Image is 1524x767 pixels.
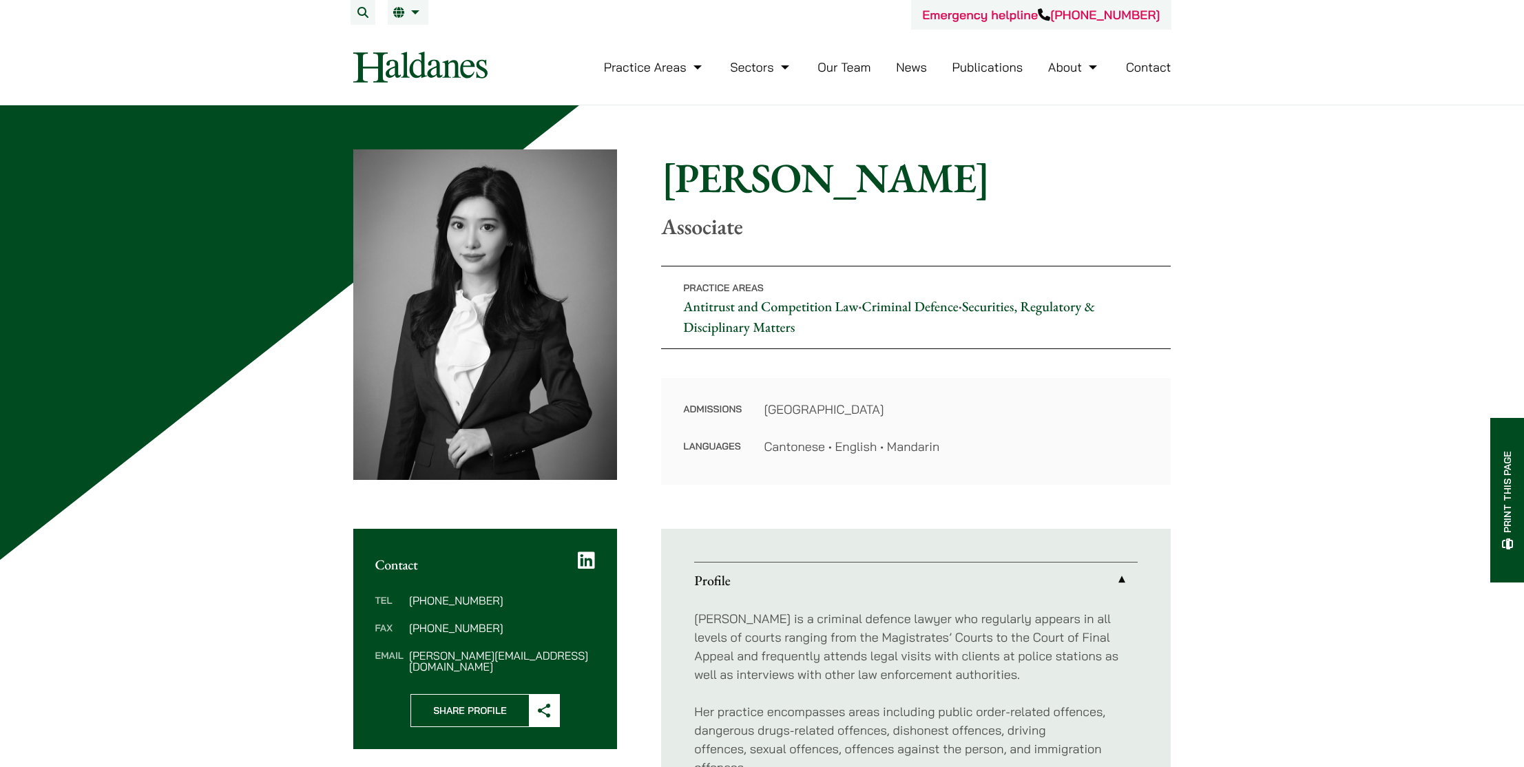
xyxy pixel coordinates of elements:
[764,400,1149,419] dd: [GEOGRAPHIC_DATA]
[353,52,488,83] img: Logo of Haldanes
[353,149,618,480] img: Florence Yan photo
[375,595,404,622] dt: Tel
[896,59,927,75] a: News
[661,266,1171,349] p: • •
[375,556,596,573] h2: Contact
[730,59,792,75] a: Sectors
[578,551,595,570] a: LinkedIn
[1048,59,1100,75] a: About
[661,153,1171,202] h1: [PERSON_NAME]
[683,297,1095,336] a: Securities, Regulatory & Disciplinary Matters
[409,622,595,633] dd: [PHONE_NUMBER]
[694,563,1138,598] a: Profile
[694,609,1138,684] p: [PERSON_NAME] is a criminal defence lawyer who regularly appears in all levels of courts ranging ...
[393,7,423,18] a: EN
[661,213,1171,240] p: Associate
[683,400,742,437] dt: Admissions
[375,622,404,650] dt: Fax
[764,437,1149,456] dd: Cantonese • English • Mandarin
[817,59,870,75] a: Our Team
[411,695,529,726] span: Share Profile
[922,7,1160,23] a: Emergency helpline[PHONE_NUMBER]
[683,437,742,456] dt: Languages
[952,59,1023,75] a: Publications
[604,59,705,75] a: Practice Areas
[409,595,595,606] dd: [PHONE_NUMBER]
[683,282,764,294] span: Practice Areas
[862,297,959,315] a: Criminal Defence
[1126,59,1171,75] a: Contact
[683,297,858,315] a: Antitrust and Competition Law
[375,650,404,672] dt: Email
[410,694,560,727] button: Share Profile
[409,650,595,672] dd: [PERSON_NAME][EMAIL_ADDRESS][DOMAIN_NAME]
